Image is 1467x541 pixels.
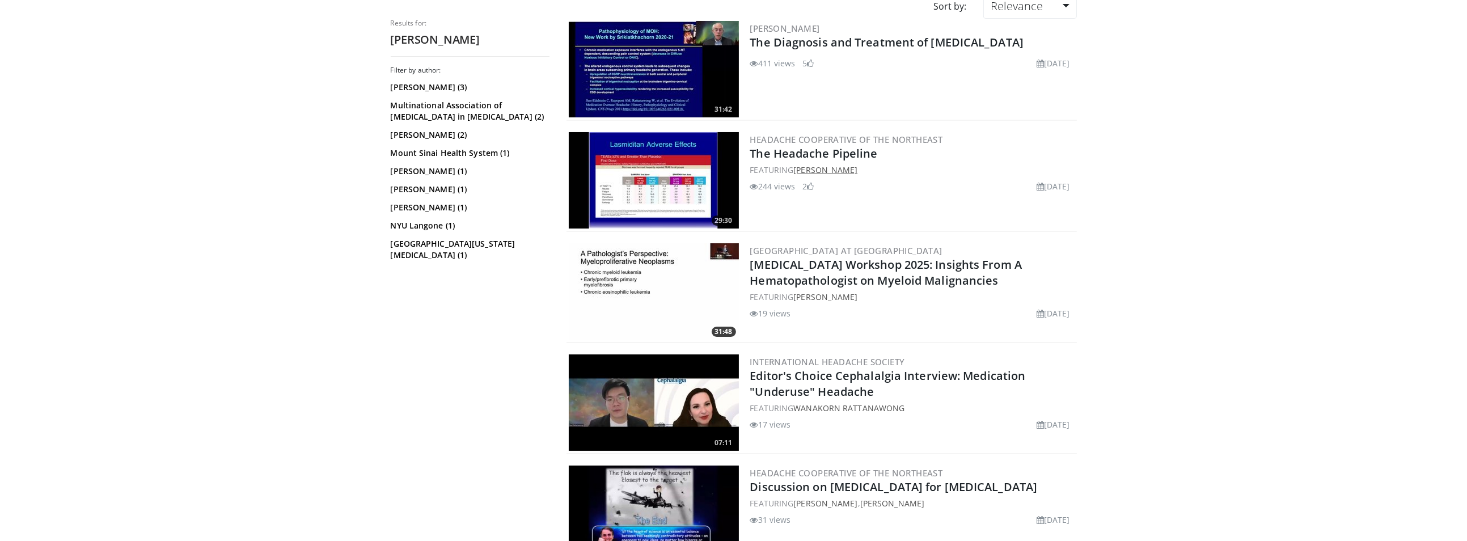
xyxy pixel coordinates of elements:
a: [GEOGRAPHIC_DATA] at [GEOGRAPHIC_DATA] [750,245,942,256]
h2: [PERSON_NAME] [391,32,549,47]
img: c2477d00-94af-4f71-abd9-2a5148225c2c.300x170_q85_crop-smart_upscale.jpg [569,21,739,117]
a: Discussion on [MEDICAL_DATA] for [MEDICAL_DATA] [750,479,1038,494]
a: [PERSON_NAME] [750,23,820,34]
span: 31:48 [712,327,736,337]
a: Mount Sinai Health System (1) [391,147,547,159]
span: 29:30 [712,215,736,226]
a: [PERSON_NAME] [793,291,857,302]
li: 19 views [750,307,791,319]
img: d79bede4-f085-4fa3-98a0-e5f4303845b8.300x170_q85_crop-smart_upscale.jpg [569,243,739,340]
li: 411 views [750,57,796,69]
a: Headache Cooperative of the Northeast [750,467,943,479]
li: 2 [802,180,814,192]
span: 31:42 [712,104,736,115]
p: Results for: [391,19,549,28]
li: 5 [802,57,814,69]
div: FEATURING , [750,497,1075,509]
a: Wanakorn Rattanawong [793,403,904,413]
li: 31 views [750,514,791,526]
div: FEATURING [750,164,1075,176]
div: FEATURING [750,291,1075,303]
a: [PERSON_NAME] [793,498,857,509]
a: [GEOGRAPHIC_DATA][US_STATE][MEDICAL_DATA] (1) [391,238,547,261]
a: 29:30 [569,132,739,229]
a: 31:48 [569,243,739,340]
a: [PERSON_NAME] (1) [391,166,547,177]
a: The Diagnosis and Treatment of [MEDICAL_DATA] [750,35,1024,50]
a: [PERSON_NAME] (1) [391,202,547,213]
a: Editor's Choice Cephalalgia Interview: Medication "Underuse" Headache [750,368,1026,399]
img: 27c6aa25-9b0d-4de8-89c6-f28d5aff95ad.300x170_q85_crop-smart_upscale.jpg [569,354,739,451]
h3: Filter by author: [391,66,549,75]
a: [PERSON_NAME] [860,498,924,509]
a: [MEDICAL_DATA] Workshop 2025: Insights From A Hematopathologist on Myeloid Malignancies [750,257,1022,288]
li: [DATE] [1037,307,1070,319]
a: The Headache Pipeline [750,146,878,161]
a: 07:11 [569,354,739,451]
li: [DATE] [1037,57,1070,69]
a: [PERSON_NAME] (1) [391,184,547,195]
img: 5f4370b9-81b8-43aa-adda-5f86a9056473.300x170_q85_crop-smart_upscale.jpg [569,132,739,229]
li: [DATE] [1037,514,1070,526]
a: 31:42 [569,21,739,117]
a: Headache Cooperative of the Northeast [750,134,943,145]
a: [PERSON_NAME] [793,164,857,175]
a: [PERSON_NAME] (3) [391,82,547,93]
span: 07:11 [712,438,736,448]
li: 17 views [750,419,791,430]
a: [PERSON_NAME] (2) [391,129,547,141]
a: International Headache Society [750,356,905,367]
li: 244 views [750,180,796,192]
li: [DATE] [1037,419,1070,430]
a: NYU Langone (1) [391,220,547,231]
li: [DATE] [1037,180,1070,192]
a: Multinational Association of [MEDICAL_DATA] in [MEDICAL_DATA] (2) [391,100,547,122]
div: FEATURING [750,402,1075,414]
